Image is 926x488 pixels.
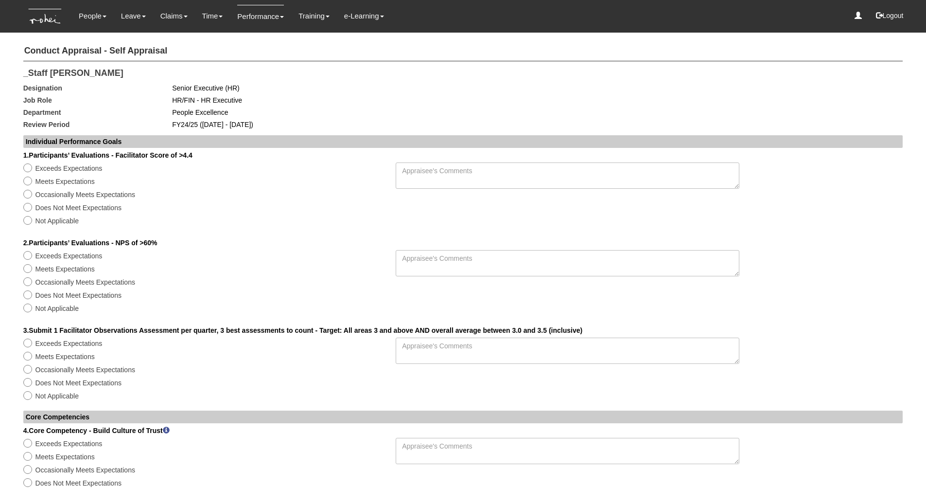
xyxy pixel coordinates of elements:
span: Meets Expectations [35,453,95,461]
span: Exceeds Expectations [35,440,103,448]
span: Not Applicable [35,217,79,225]
button: Logout [869,4,910,27]
span: 3. [23,326,29,334]
span: Exceeds Expectations [35,340,103,347]
span: Not Applicable [35,392,79,400]
div: Individual Performance Goals [23,135,903,148]
label: Designation [16,83,165,93]
div: Submit 1 Facilitator Observations Assessment per quarter, 3 best assessments to count - Target: A... [16,325,910,335]
span: Meets Expectations [35,353,95,361]
span: 1. [23,151,29,159]
div: HR/FIN - HR Executive [165,95,910,105]
a: People [79,5,106,27]
div: People Excellence [165,108,910,117]
h4: Conduct Appraisal - Self Appraisal [23,41,903,61]
a: Time [202,5,223,27]
h4: _Staff [PERSON_NAME] [23,69,903,78]
span: Occasionally Meets Expectations [35,466,135,474]
span: Exceeds Expectations [35,252,103,260]
span: Occasionally Meets Expectations [35,278,135,286]
div: Core Competencies [23,411,903,423]
span: 4. [23,427,29,434]
div: FY24/25 ([DATE] - [DATE]) [165,120,910,129]
a: Leave [121,5,146,27]
label: Department [16,108,165,117]
div: Core Competency - Build Culture of Trust [16,426,910,435]
span: Meets Expectations [35,265,95,273]
span: Occasionally Meets Expectations [35,191,135,199]
a: Claims [160,5,188,27]
span: 2. [23,239,29,247]
span: Does Not Meet Expectations [35,291,122,299]
span: Does Not Meet Expectations [35,379,122,387]
span: Does Not Meet Expectations [35,204,122,212]
span: Does Not Meet Expectations [35,479,122,487]
label: Review Period [16,120,165,129]
div: Participants’ Evaluations - Facilitator Score of >4.4 [16,150,910,160]
a: e-Learning [344,5,384,27]
span: Meets Expectations [35,178,95,185]
span: Exceeds Expectations [35,164,103,172]
a: Performance [237,5,284,28]
div: Participants’ Evaluations - NPS of >60% [16,238,910,248]
div: Senior Executive (HR) [165,83,910,93]
label: Job Role [16,95,165,105]
a: Training [298,5,330,27]
span: Not Applicable [35,305,79,312]
span: Occasionally Meets Expectations [35,366,135,374]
